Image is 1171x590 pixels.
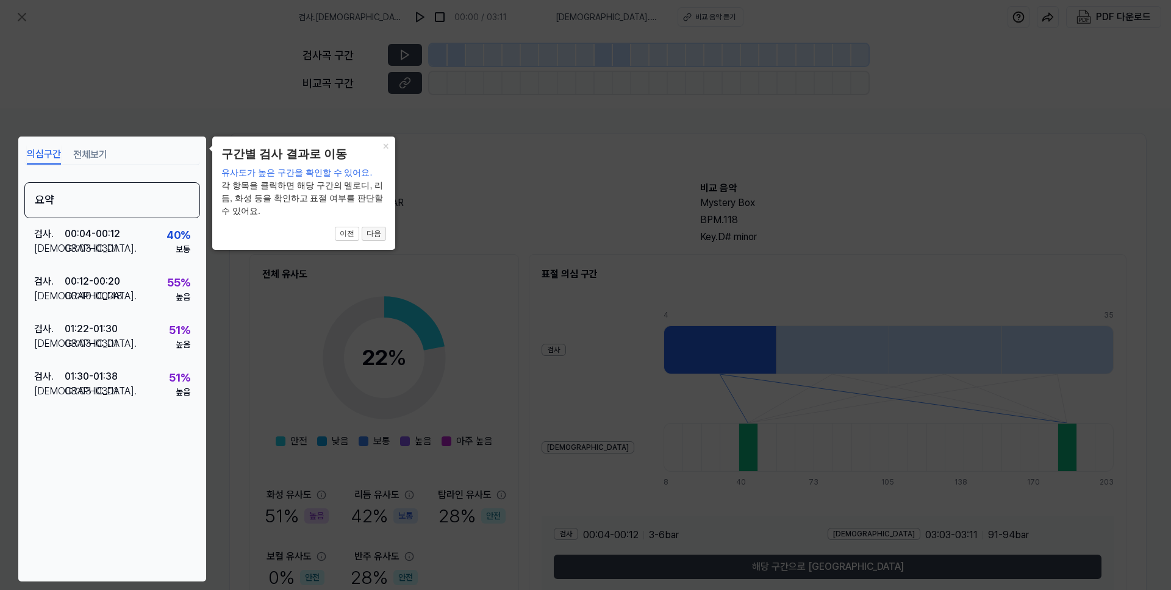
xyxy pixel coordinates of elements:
div: 각 항목을 클릭하면 해당 구간의 멜로디, 리듬, 화성 등을 확인하고 표절 여부를 판단할 수 있어요. [221,166,386,218]
div: [DEMOGRAPHIC_DATA] . [34,289,65,304]
div: [DEMOGRAPHIC_DATA] . [34,336,65,351]
div: 검사 . [34,274,65,289]
div: 01:30 - 01:38 [65,369,118,384]
div: 높음 [176,338,190,351]
div: 00:12 - 00:20 [65,274,120,289]
div: 검사 . [34,322,65,336]
div: 03:03 - 03:11 [65,384,118,399]
button: 전체보기 [73,145,107,165]
div: 검사 . [34,227,65,241]
button: 이전 [335,227,359,241]
div: 높음 [176,386,190,399]
div: 검사 . [34,369,65,384]
button: Close [376,137,395,154]
div: 03:03 - 03:11 [65,241,118,256]
div: 01:22 - 01:30 [65,322,118,336]
div: 00:04 - 00:12 [65,227,120,241]
header: 구간별 검사 결과로 이동 [221,146,386,163]
span: 유사도가 높은 구간을 확인할 수 있어요. [221,168,372,177]
div: [DEMOGRAPHIC_DATA] . [34,241,65,256]
div: 40 % [167,227,190,243]
div: [DEMOGRAPHIC_DATA] . [34,384,65,399]
div: 55 % [167,274,190,291]
div: 요약 [24,182,200,218]
div: 00:40 - 00:48 [65,289,123,304]
div: 51 % [169,369,190,386]
div: 03:03 - 03:11 [65,336,118,351]
button: 의심구간 [27,145,61,165]
div: 51 % [169,322,190,338]
div: 보통 [176,243,190,256]
button: 다음 [362,227,386,241]
div: 높음 [176,291,190,304]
